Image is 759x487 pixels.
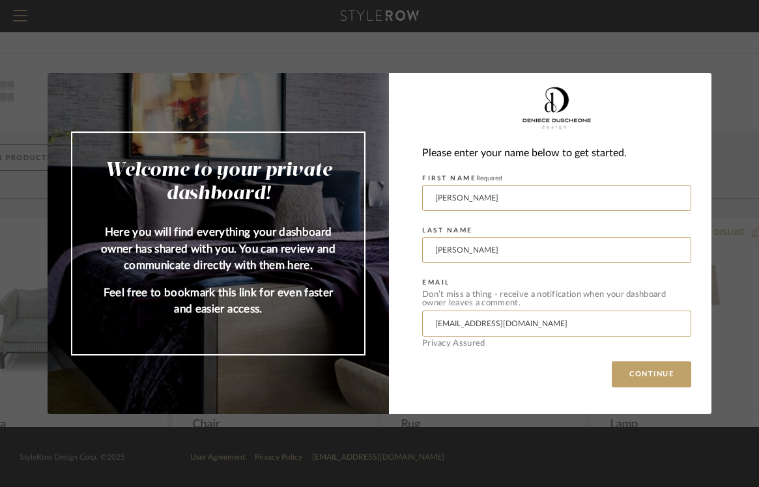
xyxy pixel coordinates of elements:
[422,237,691,263] input: Enter Last Name
[422,339,691,348] div: Privacy Assured
[98,285,338,318] p: Feel free to bookmark this link for even faster and easier access.
[422,279,450,286] label: EMAIL
[422,290,691,307] div: Don’t miss a thing - receive a notification when your dashboard owner leaves a comment.
[422,311,691,337] input: Enter Email
[612,361,691,387] button: CONTINUE
[422,174,502,182] label: FIRST NAME
[422,145,691,162] div: Please enter your name below to get started.
[98,159,338,206] h2: Welcome to your private dashboard!
[422,185,691,211] input: Enter First Name
[422,227,473,234] label: LAST NAME
[476,175,502,182] span: Required
[98,224,338,274] p: Here you will find everything your dashboard owner has shared with you. You can review and commun...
